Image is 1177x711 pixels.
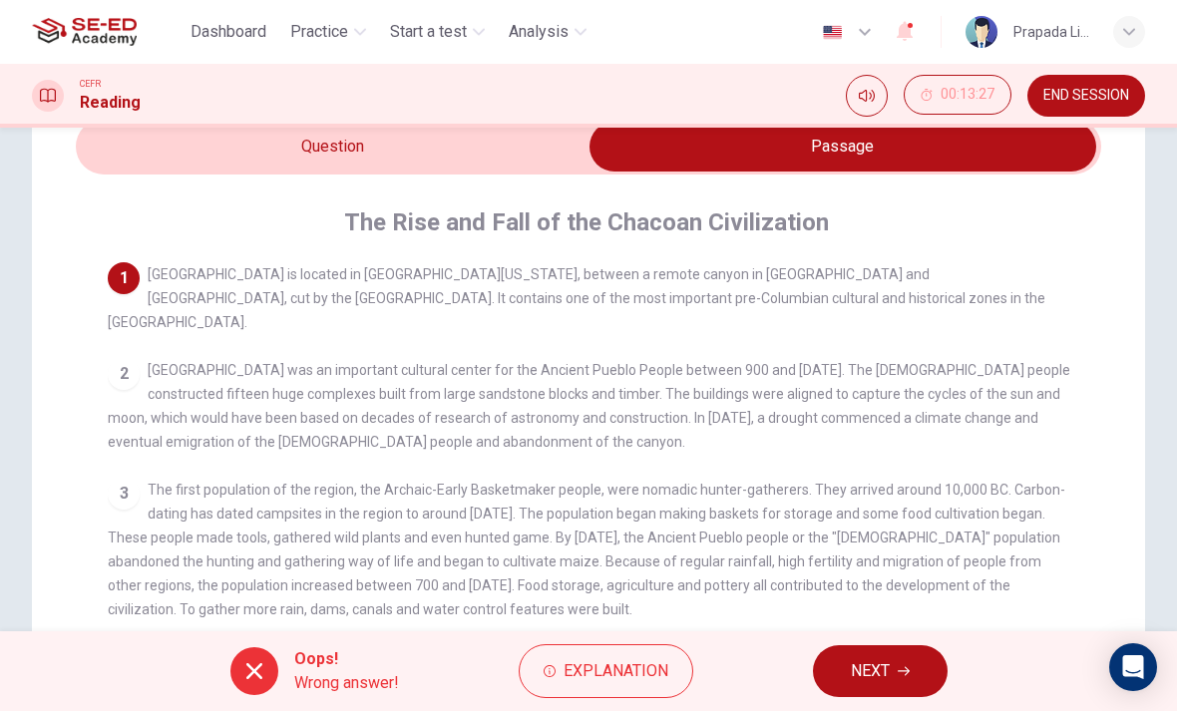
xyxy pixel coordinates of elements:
div: Mute [846,75,888,117]
span: Start a test [390,20,467,44]
span: Oops! [294,647,399,671]
h1: Reading [80,91,141,115]
div: 3 [108,478,140,510]
img: SE-ED Academy logo [32,12,137,52]
span: Practice [290,20,348,44]
button: NEXT [813,645,948,697]
div: Prapada Limsamutchaikul [1013,20,1089,44]
img: Profile picture [966,16,997,48]
img: en [820,25,845,40]
span: Wrong answer! [294,671,399,695]
span: END SESSION [1043,88,1129,104]
button: Practice [282,14,374,50]
button: Start a test [382,14,493,50]
div: Hide [904,75,1011,117]
button: Analysis [501,14,594,50]
span: Dashboard [191,20,266,44]
span: NEXT [851,657,890,685]
button: END SESSION [1027,75,1145,117]
div: 2 [108,358,140,390]
div: Open Intercom Messenger [1109,643,1157,691]
span: Analysis [509,20,569,44]
span: Explanation [564,657,668,685]
span: 00:13:27 [941,87,994,103]
button: 00:13:27 [904,75,1011,115]
button: Explanation [519,644,693,698]
button: Dashboard [183,14,274,50]
h4: The Rise and Fall of the Chacoan Civilization [344,206,829,238]
span: CEFR [80,77,101,91]
div: 1 [108,262,140,294]
span: The first population of the region, the Archaic-Early Basketmaker people, were nomadic hunter-gat... [108,482,1065,617]
a: SE-ED Academy logo [32,12,183,52]
span: [GEOGRAPHIC_DATA] is located in [GEOGRAPHIC_DATA][US_STATE], between a remote canyon in [GEOGRAPH... [108,266,1045,330]
span: [GEOGRAPHIC_DATA] was an important cultural center for the Ancient Pueblo People between 900 and ... [108,362,1070,450]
